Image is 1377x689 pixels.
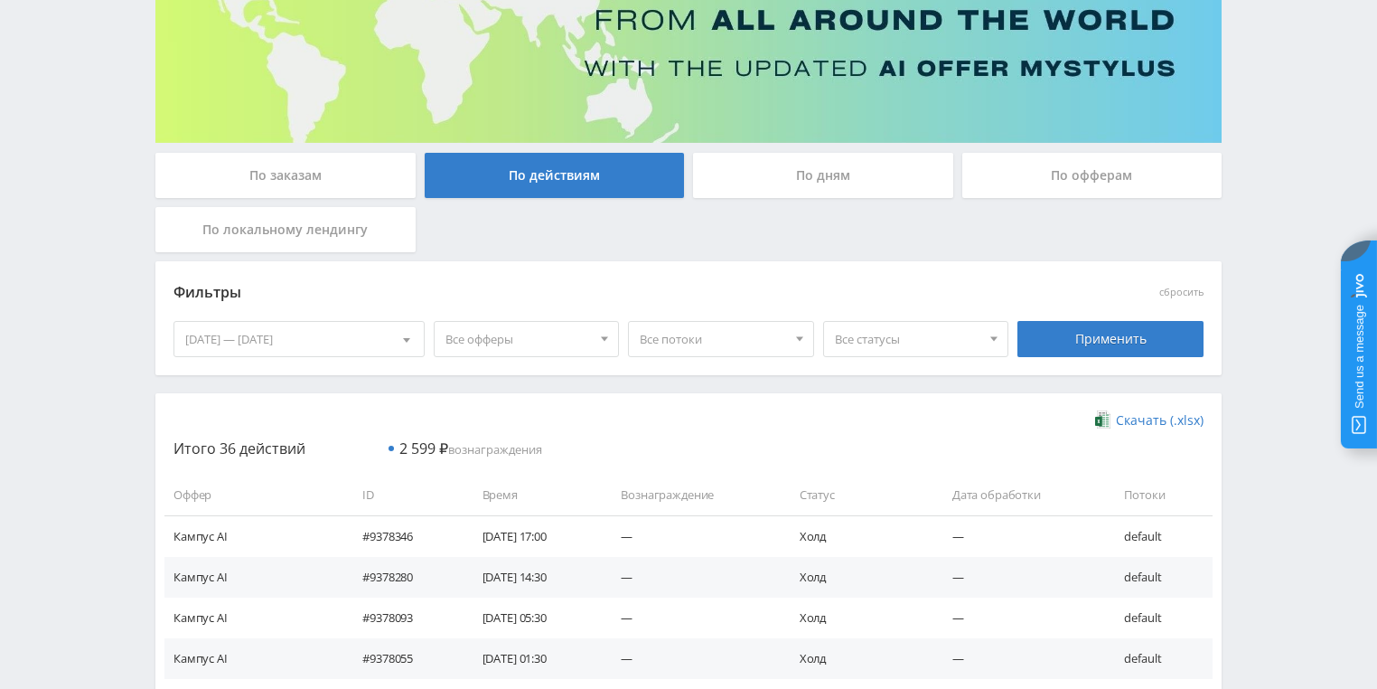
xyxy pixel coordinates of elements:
[464,557,604,598] td: [DATE] 14:30
[962,153,1222,198] div: По офферам
[603,638,781,679] td: —
[1106,515,1213,556] td: default
[1106,475,1213,515] td: Потоки
[835,322,981,356] span: Все статусы
[174,322,424,356] div: [DATE] — [DATE]
[464,475,604,515] td: Время
[1159,287,1204,298] button: сбросить
[399,439,448,458] span: 2 599 ₽
[1116,413,1204,428] span: Скачать (.xlsx)
[464,638,604,679] td: [DATE] 01:30
[164,557,344,598] td: Кампус AI
[603,475,781,515] td: Вознаграждение
[934,557,1107,598] td: —
[603,515,781,556] td: —
[464,515,604,556] td: [DATE] 17:00
[1095,411,1110,429] img: xlsx
[603,557,781,598] td: —
[164,598,344,638] td: Кампус AI
[344,515,464,556] td: #9378346
[782,475,934,515] td: Статус
[164,515,344,556] td: Кампус AI
[1106,598,1213,638] td: default
[934,475,1107,515] td: Дата обработки
[603,598,781,638] td: —
[344,598,464,638] td: #9378093
[1017,321,1204,357] div: Применить
[425,153,685,198] div: По действиям
[1106,557,1213,598] td: default
[155,153,416,198] div: По заказам
[782,638,934,679] td: Холд
[164,638,344,679] td: Кампус AI
[173,439,305,458] span: Итого 36 действий
[155,207,416,252] div: По локальному лендингу
[693,153,953,198] div: По дням
[164,475,344,515] td: Оффер
[782,515,934,556] td: Холд
[934,515,1107,556] td: —
[344,557,464,598] td: #9378280
[782,598,934,638] td: Холд
[344,475,464,515] td: ID
[173,279,944,307] div: Фильтры
[934,638,1107,679] td: —
[1106,638,1213,679] td: default
[1095,411,1204,429] a: Скачать (.xlsx)
[399,441,542,458] span: вознаграждения
[445,322,592,356] span: Все офферы
[934,598,1107,638] td: —
[640,322,786,356] span: Все потоки
[344,638,464,679] td: #9378055
[464,598,604,638] td: [DATE] 05:30
[782,557,934,598] td: Холд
